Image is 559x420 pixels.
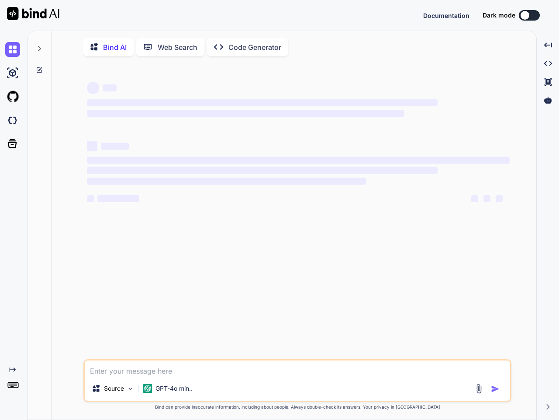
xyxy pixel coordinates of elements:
[483,195,490,202] span: ‌
[423,12,469,19] span: Documentation
[87,141,97,151] span: ‌
[101,143,129,150] span: ‌
[5,89,20,104] img: githubLight
[87,167,438,174] span: ‌
[87,82,99,94] span: ‌
[87,178,366,185] span: ‌
[87,157,510,164] span: ‌
[5,113,20,128] img: darkCloudIdeIcon
[5,42,20,57] img: chat
[127,385,134,392] img: Pick Models
[87,195,94,202] span: ‌
[87,99,438,106] span: ‌
[87,110,404,117] span: ‌
[5,66,20,80] img: ai-studio
[143,384,152,393] img: GPT-4o mini
[483,11,515,20] span: Dark mode
[103,84,117,91] span: ‌
[471,195,478,202] span: ‌
[228,42,281,52] p: Code Generator
[83,404,511,410] p: Bind can provide inaccurate information, including about people. Always double-check its answers....
[104,384,124,393] p: Source
[423,11,469,20] button: Documentation
[97,195,139,202] span: ‌
[155,384,193,393] p: GPT-4o min..
[491,385,500,393] img: icon
[7,7,59,20] img: Bind AI
[103,42,127,52] p: Bind AI
[158,42,197,52] p: Web Search
[474,384,484,394] img: attachment
[496,195,503,202] span: ‌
